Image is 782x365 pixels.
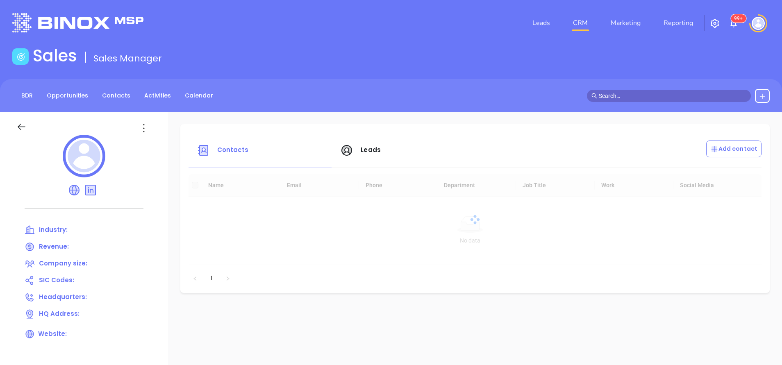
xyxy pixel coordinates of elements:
[217,145,249,154] span: Contacts
[39,259,87,268] span: Company size:
[63,135,105,177] img: profile logo
[39,242,69,251] span: Revenue:
[361,145,381,154] span: Leads
[710,18,720,28] img: iconSetting
[139,89,176,102] a: Activities
[189,272,202,285] li: Previous Page
[39,292,87,301] span: Headquarters:
[180,89,218,102] a: Calendar
[42,89,93,102] a: Opportunities
[221,272,234,285] button: right
[25,329,67,338] span: Website:
[33,46,77,66] h1: Sales
[193,276,198,281] span: left
[729,18,739,28] img: iconNotification
[731,14,746,23] sup: 100
[221,272,234,285] li: Next Page
[570,15,591,31] a: CRM
[591,93,597,99] span: search
[93,52,162,65] span: Sales Manager
[12,13,143,32] img: logo
[97,89,135,102] a: Contacts
[225,276,230,281] span: right
[189,272,202,285] button: left
[205,272,218,284] a: 1
[710,145,757,153] p: Add contact
[752,17,765,30] img: user
[529,15,553,31] a: Leads
[607,15,644,31] a: Marketing
[599,91,746,100] input: Search…
[39,225,68,234] span: Industry:
[16,89,38,102] a: BDR
[660,15,696,31] a: Reporting
[39,276,74,284] span: SIC Codes:
[39,309,80,318] span: HQ Address:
